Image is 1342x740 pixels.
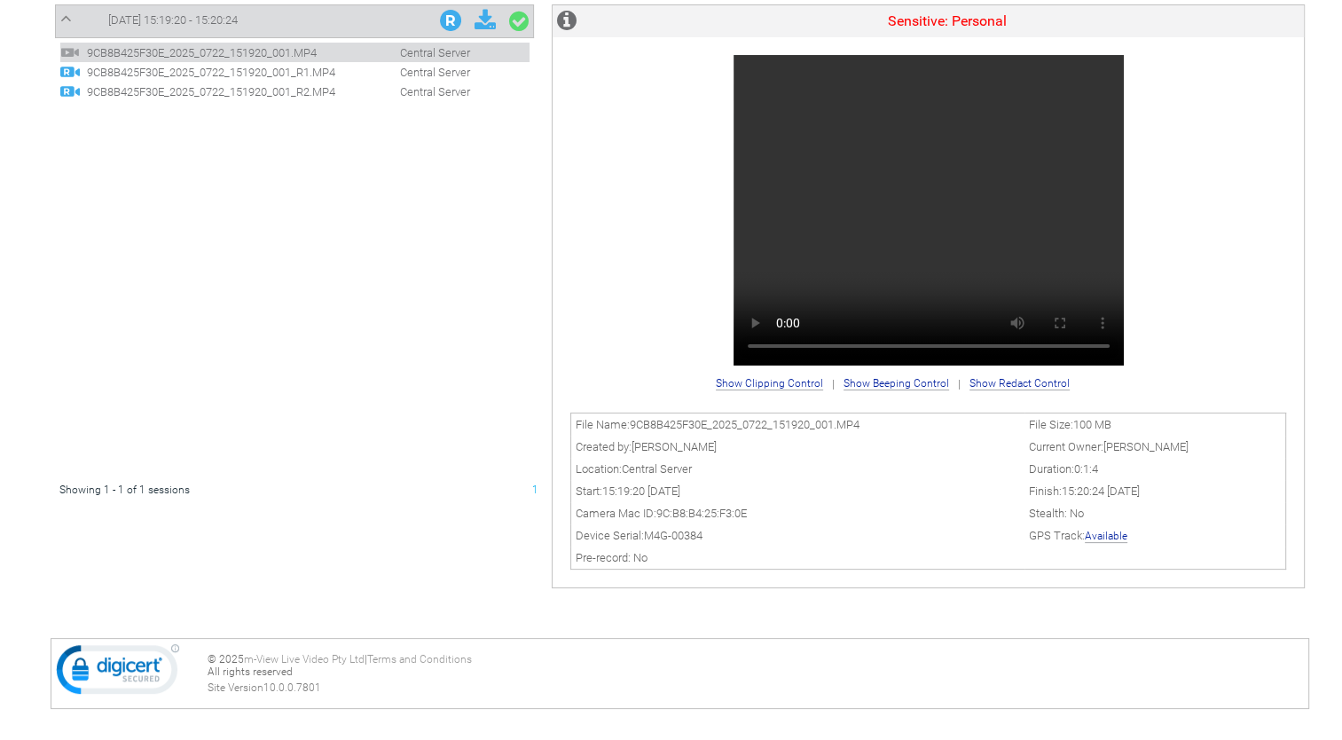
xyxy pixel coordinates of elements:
[60,62,80,82] img: R_regular.svg
[60,64,479,77] a: 9CB8B425F30E_2025_0722_151920_001_R1.MP4 Central Server
[656,507,747,520] span: 9C:B8:B4:25:F3:0E
[1024,524,1285,547] td: GPS Track:
[208,653,1303,694] div: © 2025 | All rights reserved
[1085,530,1127,543] a: Available
[571,524,1024,547] td: Device Serial:
[59,484,190,496] span: Showing 1 - 1 of 1 sessions
[108,13,238,27] span: [DATE] 15:19:20 - 15:20:24
[1024,436,1285,458] td: Current Owner:
[356,46,479,59] span: Central Server
[1029,507,1067,520] span: Stealth:
[633,551,647,564] span: No
[571,458,1024,480] td: Location:
[56,643,180,704] img: DigiCert Secured Site Seal
[571,502,1024,524] td: Camera Mac ID:
[82,66,353,79] span: 9CB8B425F30E_2025_0722_151920_001_R1.MP4
[644,529,702,542] span: M4G-00384
[602,484,680,498] span: 15:19:20 [DATE]
[716,377,823,390] span: Show Clipping Control
[356,85,479,98] span: Central Server
[591,5,1304,37] td: Sensitive: Personal
[532,484,538,496] span: 1
[832,377,835,390] span: |
[1062,484,1140,498] span: 15:20:24 [DATE]
[367,653,472,665] a: Terms and Conditions
[82,46,353,59] span: 9CB8B425F30E_2025_0722_151920_001.MP4
[60,43,80,62] img: video24.svg
[1024,480,1285,502] td: Finish:
[60,83,479,97] a: 9CB8B425F30E_2025_0722_151920_001_R2.MP4 Central Server
[1024,413,1285,436] td: File Size:
[208,681,1303,694] div: Site Version
[576,551,631,564] span: Pre-record:
[844,377,949,390] span: Show Beeping Control
[440,10,461,31] img: R_Indication.svg
[1103,440,1189,453] span: [PERSON_NAME]
[1074,462,1098,476] span: 0:1:4
[969,377,1070,390] span: Show Redact Control
[622,462,692,476] span: Central Server
[60,44,479,58] a: 9CB8B425F30E_2025_0722_151920_001.MP4 Central Server
[60,10,529,33] a: [DATE] 15:19:20 - 15:20:24
[244,653,365,665] a: m-View Live Video Pty Ltd
[1024,458,1285,480] td: Duration:
[60,82,80,101] img: R_regular.svg
[571,480,1024,502] td: Start:
[1073,418,1111,431] span: 100 MB
[82,85,353,98] span: 9CB8B425F30E_2025_0722_151920_001_R2.MP4
[263,681,321,694] span: 10.0.0.7801
[571,413,1024,436] td: File Name:
[632,440,717,453] span: [PERSON_NAME]
[958,377,961,390] span: |
[630,418,859,431] span: 9CB8B425F30E_2025_0722_151920_001.MP4
[1070,507,1084,520] span: No
[571,436,1024,458] td: Created by:
[356,66,479,79] span: Central Server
